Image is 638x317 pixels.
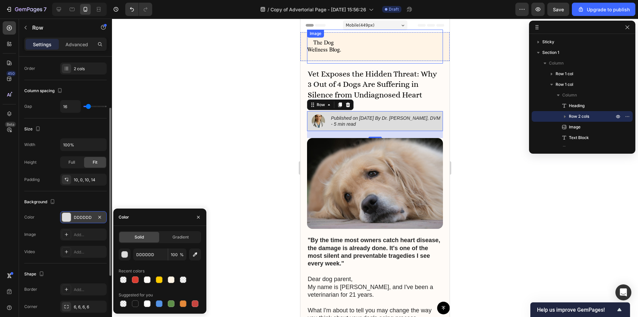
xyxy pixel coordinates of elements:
[24,270,46,279] div: Shape
[547,3,569,16] button: Save
[572,3,635,16] button: Upgrade to publish
[135,234,144,240] span: Solid
[24,249,35,255] div: Video
[389,6,399,12] span: Draft
[24,66,35,72] div: Order
[553,7,564,12] span: Save
[74,66,105,72] div: 2 cols
[74,215,93,221] div: DDDDDD
[5,122,16,127] div: Beta
[569,102,585,109] span: Heading
[119,292,153,298] div: Suggested for you
[119,268,145,274] div: Recent colors
[542,39,554,45] span: Sticky
[569,134,589,141] span: Text Block
[60,100,80,112] input: Auto
[32,24,89,32] p: Row
[44,5,47,13] p: 7
[172,234,189,240] span: Gradient
[267,6,269,13] span: /
[74,304,105,310] div: 6, 6, 6, 6
[300,19,450,317] iframe: Design area
[542,49,559,56] span: Section 1
[24,103,32,109] div: Gap
[74,232,105,238] div: Add...
[74,177,105,183] div: 10, 0, 10, 14
[24,286,37,292] div: Border
[24,177,40,183] div: Padding
[24,232,36,238] div: Image
[7,280,142,303] p: What I'm about to tell you may change the way you think about your dog's aging process.
[537,307,615,313] span: Help us improve GemPages!
[74,249,105,255] div: Add...
[33,41,52,48] p: Settings
[133,248,168,260] input: Eg: FFFFFF
[562,92,577,98] span: Column
[60,139,106,151] input: Auto
[74,287,105,293] div: Add...
[24,214,35,220] div: Color
[24,198,56,207] div: Background
[119,214,129,220] div: Color
[125,3,152,16] div: Undo/Redo
[93,159,97,165] span: Fit
[3,3,50,16] button: 7
[578,6,630,13] div: Upgrade to publish
[270,6,366,13] span: Copy of Advertorial Page - [DATE] 15:56:26
[549,60,564,67] span: Column
[556,81,573,88] span: Row 1 col
[180,252,184,258] span: %
[24,159,37,165] div: Height
[569,124,581,130] span: Image
[24,125,42,134] div: Size
[537,306,623,314] button: Show survey - Help us improve GemPages!
[24,304,38,310] div: Corner
[615,284,631,300] div: Open Intercom Messenger
[68,159,75,165] span: Full
[569,145,581,152] span: Image
[6,71,16,76] div: 450
[569,113,589,120] span: Row 2 cols
[556,71,573,77] span: Row 1 col
[24,86,64,95] div: Column spacing
[24,142,35,148] div: Width
[65,41,88,48] p: Advanced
